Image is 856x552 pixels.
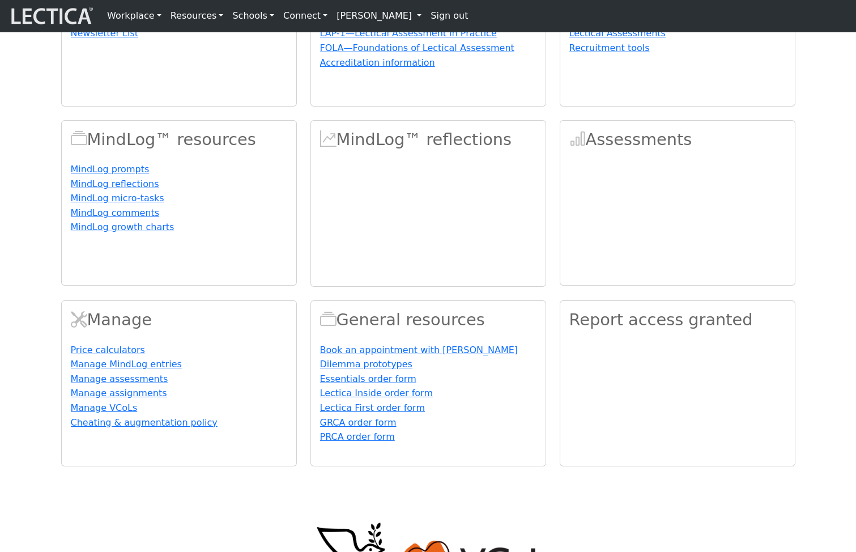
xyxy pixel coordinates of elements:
a: MindLog micro-tasks [71,193,164,203]
a: Lectical Assessments [569,28,666,39]
span: Manage [71,310,87,329]
a: Recruitment tools [569,43,650,53]
span: Assessments [569,130,586,149]
h2: MindLog™ resources [71,130,287,150]
span: Resources [320,310,337,329]
a: Book an appointment with [PERSON_NAME] [320,345,518,355]
a: Workplace [103,5,166,27]
a: Essentials order form [320,373,416,384]
a: GRCA order form [320,417,397,428]
a: Lectica First order form [320,402,425,413]
a: Manage assessments [71,373,168,384]
a: MindLog prompts [71,164,150,175]
a: FOLA—Foundations of Lectical Assessment [320,43,514,53]
a: Lectica Inside order form [320,388,433,398]
img: lecticalive [8,5,93,27]
span: MindLog [320,130,337,149]
a: Manage assignments [71,388,167,398]
h2: Report access granted [569,310,786,330]
a: Newsletter List [71,28,139,39]
h2: MindLog™ reflections [320,130,536,150]
a: MindLog comments [71,207,160,218]
a: Resources [166,5,228,27]
a: Schools [228,5,279,27]
a: MindLog growth charts [71,222,174,232]
a: MindLog reflections [71,179,159,189]
a: Price calculators [71,345,145,355]
a: Manage VCoLs [71,402,138,413]
span: MindLog™ resources [71,130,87,149]
h2: Manage [71,310,287,330]
a: Accreditation information [320,57,435,68]
a: Connect [279,5,332,27]
a: Cheating & augmentation policy [71,417,218,428]
h2: Assessments [569,130,786,150]
a: PRCA order form [320,431,395,442]
h2: General resources [320,310,536,330]
a: Sign out [426,5,472,27]
a: Dilemma prototypes [320,359,412,370]
a: LAP-1—Lectical Assessment in Practice [320,28,497,39]
a: Manage MindLog entries [71,359,182,370]
a: [PERSON_NAME] [332,5,426,27]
